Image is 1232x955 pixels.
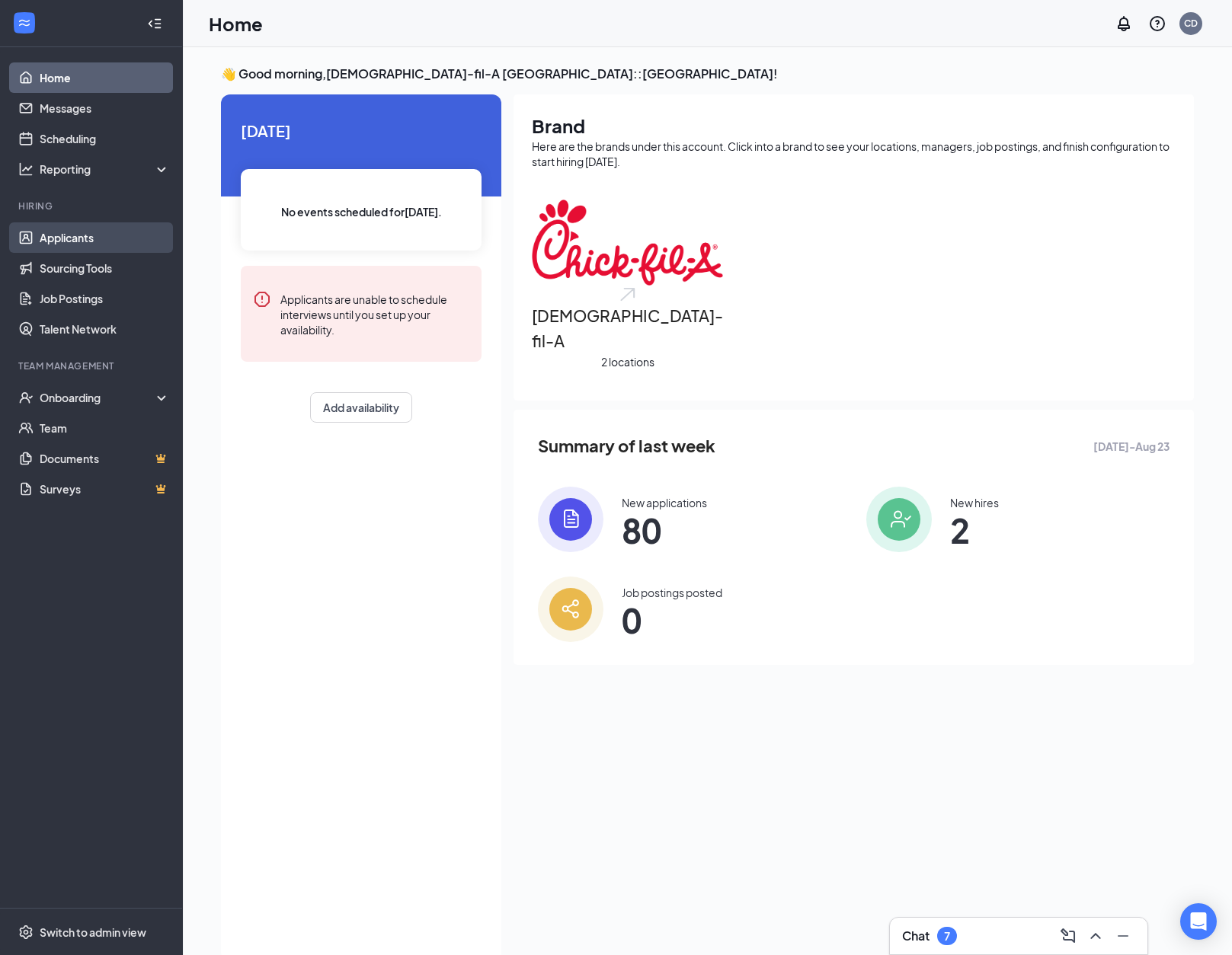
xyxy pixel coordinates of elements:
a: DocumentsCrown [40,443,170,474]
a: Applicants [40,222,170,253]
div: Switch to admin view [40,925,146,940]
div: Job postings posted [622,585,722,600]
button: Minimize [1111,924,1135,948]
img: icon [866,487,932,552]
svg: Error [253,290,271,308]
a: Sourcing Tools [40,253,170,283]
div: Reporting [40,161,171,177]
div: Team Management [18,359,167,372]
a: Home [40,62,170,93]
svg: QuestionInfo [1148,14,1166,33]
svg: UserCheck [18,390,34,405]
button: Add availability [310,392,412,423]
svg: Analysis [18,161,34,177]
div: New hires [950,495,999,510]
span: 0 [622,606,722,634]
span: [DATE] - Aug 23 [1093,438,1170,455]
span: 2 locations [601,353,654,370]
svg: ChevronUp [1086,927,1105,945]
div: New applications [622,495,707,510]
svg: Notifications [1115,14,1133,33]
div: Hiring [18,200,167,212]
h1: Brand [532,113,1176,139]
svg: ComposeMessage [1059,927,1077,945]
h2: [DEMOGRAPHIC_DATA]-fil-A [532,303,723,353]
div: CD [1184,17,1198,30]
span: No events scheduled for [DATE] . [281,203,442,220]
img: icon [538,487,603,552]
a: Talent Network [40,314,170,344]
svg: WorkstreamLogo [17,15,32,30]
span: Summary of last week [538,433,715,459]
span: 2 [950,516,999,544]
svg: Settings [18,925,34,940]
div: Applicants are unable to schedule interviews until you set up your availability. [280,290,469,337]
a: Job Postings [40,283,170,314]
div: Onboarding [40,390,157,405]
svg: Minimize [1114,927,1132,945]
span: 80 [622,516,707,544]
svg: Collapse [147,16,162,31]
div: Open Intercom Messenger [1180,903,1217,940]
h3: 👋 Good morning, [DEMOGRAPHIC_DATA]-fil-A [GEOGRAPHIC_DATA]::[GEOGRAPHIC_DATA] ! [221,65,1194,82]
a: SurveysCrown [40,474,170,504]
a: Team [40,413,170,443]
a: Messages [40,93,170,123]
img: Chick-fil-A [532,200,723,286]
a: Scheduling [40,123,170,154]
div: 7 [944,930,950,943]
button: ComposeMessage [1056,924,1080,948]
img: open.6027fd2a22e1237b5b06.svg [618,286,638,303]
img: icon [538,577,603,642]
span: [DATE] [241,119,482,142]
h3: Chat [902,928,930,944]
div: Here are the brands under this account. Click into a brand to see your locations, managers, job p... [532,139,1176,169]
h1: Home [209,11,263,37]
button: ChevronUp [1083,924,1108,948]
